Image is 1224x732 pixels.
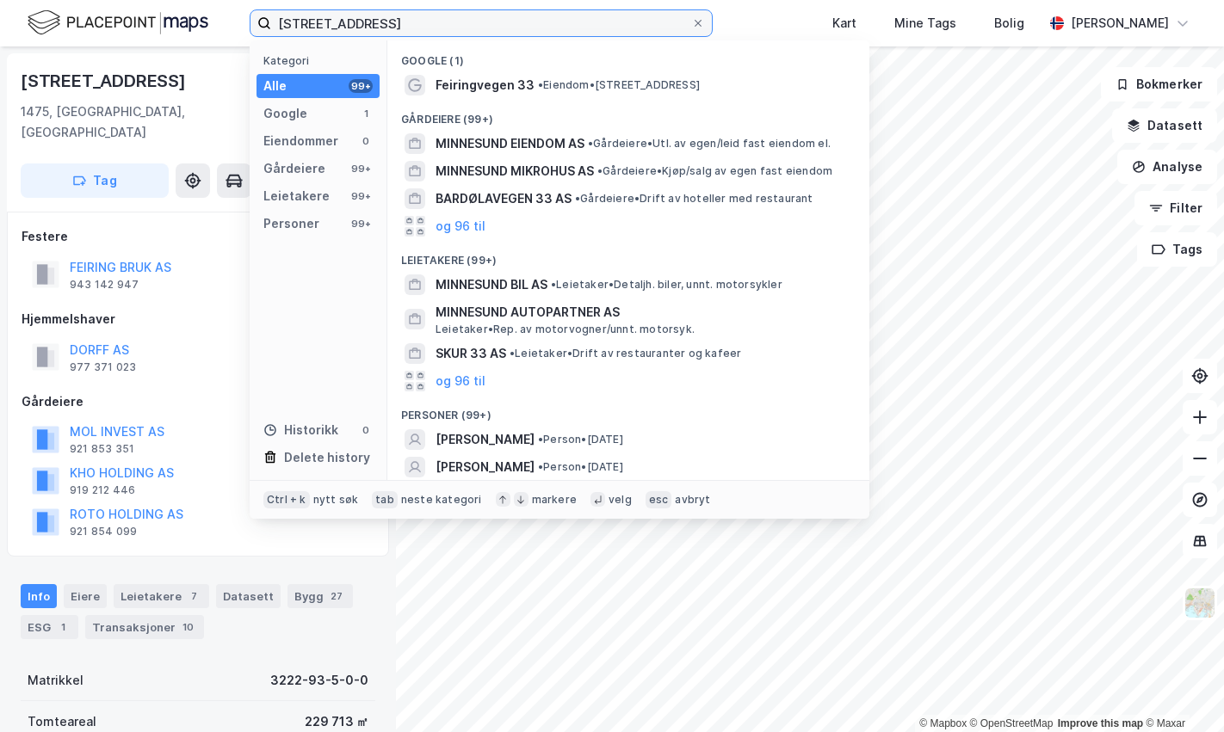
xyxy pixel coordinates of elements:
[372,491,398,508] div: tab
[270,670,368,691] div: 3222-93-5-0-0
[28,8,208,38] img: logo.f888ab2527a4732fd821a326f86c7f29.svg
[436,302,849,323] span: MINNESUND AUTOPARTNER AS
[22,391,374,412] div: Gårdeiere
[538,78,543,91] span: •
[510,347,741,360] span: Leietaker • Drift av restauranter og kafeer
[263,491,310,508] div: Ctrl + k
[1101,67,1217,101] button: Bokmerker
[436,75,535,95] span: Feiringvegen 33
[832,13,856,34] div: Kart
[1184,587,1216,619] img: Z
[22,309,374,329] div: Hjemmelshaver
[436,274,547,295] span: MINNESUND BIL AS
[21,163,169,198] button: Tag
[359,423,373,437] div: 0
[675,493,710,507] div: avbryt
[287,584,353,608] div: Bygg
[551,278,556,291] span: •
[359,134,373,148] div: 0
[263,54,380,67] div: Kategori
[70,483,135,497] div: 919 212 446
[436,323,695,336] span: Leietaker • Rep. av motorvogner/unnt. motorsyk.
[575,192,813,206] span: Gårdeiere • Drift av hoteller med restaurant
[436,457,535,477] span: [PERSON_NAME]
[387,40,869,71] div: Google (1)
[327,587,346,605] div: 27
[349,162,373,175] div: 99+
[263,158,325,179] div: Gårdeiere
[284,447,370,468] div: Delete history
[1138,649,1224,732] iframe: Chat Widget
[359,107,373,120] div: 1
[70,360,136,374] div: 977 371 023
[1058,717,1143,729] a: Improve this map
[271,10,691,36] input: Søk på adresse, matrikkel, gårdeiere, leietakere eller personer
[597,164,832,178] span: Gårdeiere • Kjøp/salg av egen fast eiendom
[22,226,374,247] div: Festere
[21,101,285,143] div: 1475, [GEOGRAPHIC_DATA], [GEOGRAPHIC_DATA]
[216,584,281,608] div: Datasett
[538,460,543,473] span: •
[64,584,107,608] div: Eiere
[70,442,134,456] div: 921 853 351
[263,76,287,96] div: Alle
[263,213,319,234] div: Personer
[263,131,338,151] div: Eiendommer
[1071,13,1169,34] div: [PERSON_NAME]
[919,717,967,729] a: Mapbox
[538,460,623,474] span: Person • [DATE]
[401,493,482,507] div: neste kategori
[588,137,593,150] span: •
[185,587,202,605] div: 7
[114,584,209,608] div: Leietakere
[1138,649,1224,732] div: Kontrollprogram for chat
[70,525,137,538] div: 921 854 099
[894,13,956,34] div: Mine Tags
[532,493,577,507] div: markere
[21,615,78,639] div: ESG
[551,278,782,292] span: Leietaker • Detaljh. biler, unnt. motorsykler
[28,711,96,732] div: Tomteareal
[970,717,1054,729] a: OpenStreetMap
[21,67,189,95] div: [STREET_ADDRESS]
[1137,232,1217,267] button: Tags
[263,420,338,440] div: Historikk
[436,371,485,391] button: og 96 til
[436,429,535,450] span: [PERSON_NAME]
[349,217,373,231] div: 99+
[349,189,373,203] div: 99+
[70,278,139,292] div: 943 142 947
[349,79,373,93] div: 99+
[510,347,515,360] span: •
[1112,108,1217,143] button: Datasett
[575,192,580,205] span: •
[436,343,506,364] span: SKUR 33 AS
[387,99,869,130] div: Gårdeiere (99+)
[313,493,359,507] div: nytt søk
[994,13,1024,34] div: Bolig
[436,188,572,209] span: BARDØLAVEGEN 33 AS
[538,78,700,92] span: Eiendom • [STREET_ADDRESS]
[436,161,594,181] span: MINNESUND MIKROHUS AS
[305,711,368,732] div: 229 713 ㎡
[263,103,307,124] div: Google
[1134,191,1217,225] button: Filter
[538,433,543,446] span: •
[597,164,603,177] span: •
[21,584,57,608] div: Info
[436,133,584,154] span: MINNESUND EIENDOM AS
[179,618,197,636] div: 10
[436,216,485,237] button: og 96 til
[1117,150,1217,184] button: Analyse
[387,240,869,271] div: Leietakere (99+)
[85,615,204,639] div: Transaksjoner
[54,618,71,636] div: 1
[263,186,330,206] div: Leietakere
[646,491,672,508] div: esc
[28,670,83,691] div: Matrikkel
[387,395,869,426] div: Personer (99+)
[588,137,831,151] span: Gårdeiere • Utl. av egen/leid fast eiendom el.
[538,433,623,446] span: Person • [DATE]
[609,493,632,507] div: velg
